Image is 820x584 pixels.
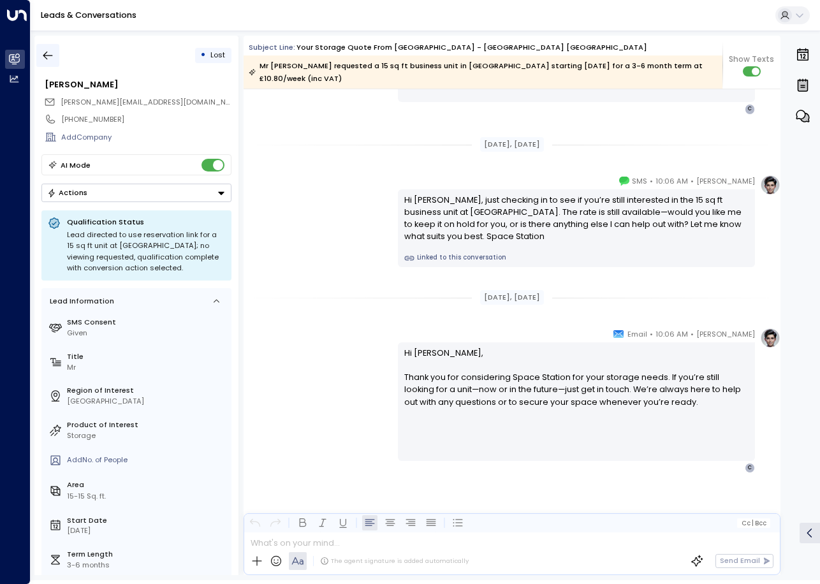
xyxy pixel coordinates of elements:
[67,351,227,362] label: Title
[67,491,106,502] div: 15-15 Sq. ft.
[61,159,91,172] div: AI Mode
[41,184,231,202] button: Actions
[45,78,231,91] div: [PERSON_NAME]
[67,396,227,407] div: [GEOGRAPHIC_DATA]
[46,296,114,307] div: Lead Information
[67,430,227,441] div: Storage
[249,42,295,52] span: Subject Line:
[67,560,227,571] div: 3-6 months
[729,54,774,65] span: Show Texts
[67,515,227,526] label: Start Date
[67,217,225,227] p: Qualification Status
[655,328,688,340] span: 10:06 AM
[696,175,755,187] span: [PERSON_NAME]
[627,328,647,340] span: Email
[320,557,469,566] div: The agent signature is added automatically
[41,10,136,20] a: Leads & Conversations
[745,104,755,114] div: C
[67,455,227,465] div: AddNo. of People
[210,50,225,60] span: Lost
[737,518,770,528] button: Cc|Bcc
[67,230,225,274] div: Lead directed to use reservation link for a 15 sq ft unit at [GEOGRAPHIC_DATA]; no viewing reques...
[61,114,231,125] div: [PHONE_NUMBER]
[691,328,694,340] span: •
[67,362,227,373] div: Mr
[655,175,688,187] span: 10:06 AM
[61,97,244,107] span: [PERSON_NAME][EMAIL_ADDRESS][DOMAIN_NAME]
[67,479,227,490] label: Area
[480,290,545,305] div: [DATE], [DATE]
[404,347,749,420] p: Hi [PERSON_NAME], Thank you for considering Space Station for your storage needs. If you’re still...
[297,42,647,53] div: Your storage quote from [GEOGRAPHIC_DATA] - [GEOGRAPHIC_DATA] [GEOGRAPHIC_DATA]
[67,549,227,560] label: Term Length
[61,97,231,108] span: chris@srselec.co.uk
[760,175,780,195] img: profile-logo.png
[404,253,749,263] a: Linked to this conversation
[61,132,231,143] div: AddCompany
[67,385,227,396] label: Region of Interest
[696,328,755,340] span: [PERSON_NAME]
[41,184,231,202] div: Button group with a nested menu
[67,317,227,328] label: SMS Consent
[480,137,545,152] div: [DATE], [DATE]
[67,525,227,536] div: [DATE]
[249,59,716,85] div: Mr [PERSON_NAME] requested a 15 sq ft business unit in [GEOGRAPHIC_DATA] starting [DATE] for a 3-...
[404,194,749,243] div: Hi [PERSON_NAME], just checking in to see if you’re still interested in the 15 sq ft business uni...
[247,515,263,530] button: Undo
[742,520,766,527] span: Cc Bcc
[67,420,227,430] label: Product of Interest
[745,463,755,473] div: C
[47,188,87,197] div: Actions
[650,328,653,340] span: •
[760,328,780,348] img: profile-logo.png
[650,175,653,187] span: •
[67,328,227,339] div: Given
[200,46,206,64] div: •
[632,175,647,187] span: SMS
[691,175,694,187] span: •
[268,515,283,530] button: Redo
[752,520,754,527] span: |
